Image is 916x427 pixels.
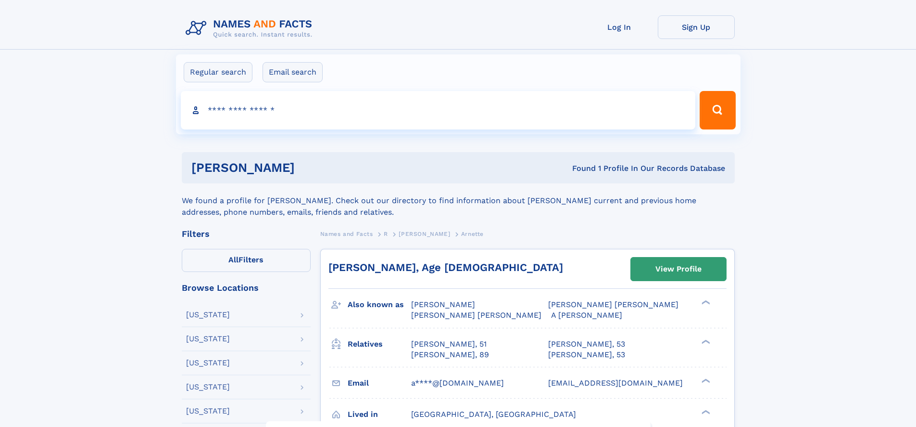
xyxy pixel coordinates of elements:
div: View Profile [655,258,702,280]
div: [US_STATE] [186,311,230,319]
img: Logo Names and Facts [182,15,320,41]
button: Search Button [700,91,735,129]
div: ❯ [699,377,711,384]
span: [PERSON_NAME] [PERSON_NAME] [548,300,678,309]
a: [PERSON_NAME], 53 [548,349,625,360]
a: Names and Facts [320,228,373,240]
div: ❯ [699,299,711,306]
span: All [228,255,238,264]
div: [US_STATE] [186,407,230,415]
label: Regular search [184,62,252,82]
span: A [PERSON_NAME] [551,311,622,320]
span: [PERSON_NAME] [PERSON_NAME] [411,311,541,320]
h3: Lived in [348,406,411,423]
div: Browse Locations [182,284,311,292]
div: ❯ [699,338,711,345]
a: R [384,228,388,240]
label: Email search [263,62,323,82]
a: [PERSON_NAME], 51 [411,339,487,349]
h3: Email [348,375,411,391]
a: Log In [581,15,658,39]
h1: [PERSON_NAME] [191,162,434,174]
div: [US_STATE] [186,335,230,343]
span: [PERSON_NAME] [411,300,475,309]
a: [PERSON_NAME], 53 [548,339,625,349]
a: [PERSON_NAME], Age [DEMOGRAPHIC_DATA] [328,261,563,273]
div: We found a profile for [PERSON_NAME]. Check out our directory to find information about [PERSON_N... [182,183,735,218]
div: Filters [182,230,311,238]
h3: Relatives [348,336,411,352]
a: [PERSON_NAME] [399,228,450,240]
input: search input [181,91,696,129]
div: ❯ [699,409,711,415]
div: Found 1 Profile In Our Records Database [433,163,725,174]
span: [PERSON_NAME] [399,231,450,237]
a: View Profile [631,258,726,281]
span: R [384,231,388,237]
span: [EMAIL_ADDRESS][DOMAIN_NAME] [548,378,683,388]
a: Sign Up [658,15,735,39]
span: [GEOGRAPHIC_DATA], [GEOGRAPHIC_DATA] [411,410,576,419]
div: [US_STATE] [186,359,230,367]
div: [US_STATE] [186,383,230,391]
a: [PERSON_NAME], 89 [411,349,489,360]
h3: Also known as [348,297,411,313]
span: Arnette [461,231,484,237]
label: Filters [182,249,311,272]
